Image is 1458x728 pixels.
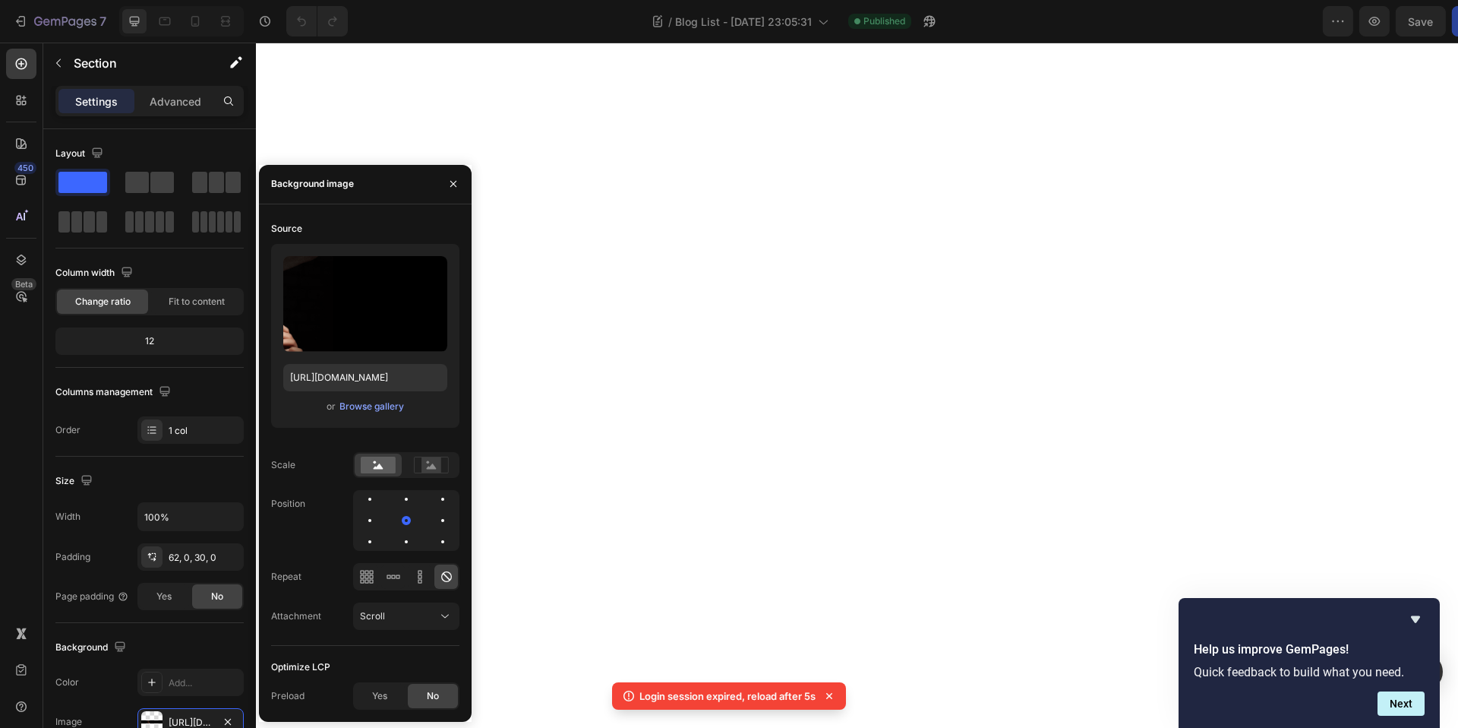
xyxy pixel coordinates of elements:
[668,14,672,30] span: /
[55,382,174,403] div: Columns management
[55,423,80,437] div: Order
[1406,610,1425,628] button: Hide survey
[1378,692,1425,716] button: Next question
[169,424,240,438] div: 1 col
[271,458,295,472] div: Scale
[256,43,1458,728] iframe: Design area
[55,638,129,658] div: Background
[1314,15,1339,28] span: Save
[55,471,96,492] div: Size
[169,551,240,565] div: 62, 0, 30, 0
[1194,610,1425,716] div: Help us improve GemPages!
[75,295,131,309] span: Change ratio
[14,162,36,174] div: 450
[675,14,812,30] span: Blog List - [DATE] 23:05:31
[372,689,387,703] span: Yes
[271,497,305,511] div: Position
[55,263,136,283] div: Column width
[156,590,172,603] span: Yes
[1194,641,1425,659] h2: Help us improve GemPages!
[427,689,439,703] span: No
[271,689,305,703] div: Preload
[327,397,336,416] span: or
[55,676,79,689] div: Color
[271,570,301,584] div: Repeat
[1194,665,1425,679] p: Quick feedback to build what you need.
[74,54,198,72] p: Section
[863,14,905,28] span: Published
[1301,6,1351,36] button: Save
[283,256,447,352] img: preview-image
[1370,14,1408,30] div: Publish
[58,331,241,352] div: 12
[138,503,243,530] input: Auto
[271,177,354,191] div: Background image
[6,6,113,36] button: 7
[286,6,348,36] div: Undo/Redo
[11,278,36,290] div: Beta
[55,590,129,603] div: Page padding
[55,144,106,164] div: Layout
[211,590,223,603] span: No
[353,603,459,630] button: Scroll
[55,510,80,524] div: Width
[55,550,90,564] div: Padding
[271,222,302,236] div: Source
[283,364,447,391] input: https://example.com/image.jpg
[339,399,405,414] button: Browse gallery
[360,610,385,622] span: Scroll
[339,400,404,413] div: Browse gallery
[639,688,816,704] p: Login session expired, reload after 5s
[169,295,225,309] span: Fit to content
[271,609,321,623] div: Attachment
[75,93,118,109] p: Settings
[169,676,240,690] div: Add...
[150,93,201,109] p: Advanced
[1357,6,1421,36] button: Publish
[99,12,106,30] p: 7
[271,660,330,674] div: Optimize LCP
